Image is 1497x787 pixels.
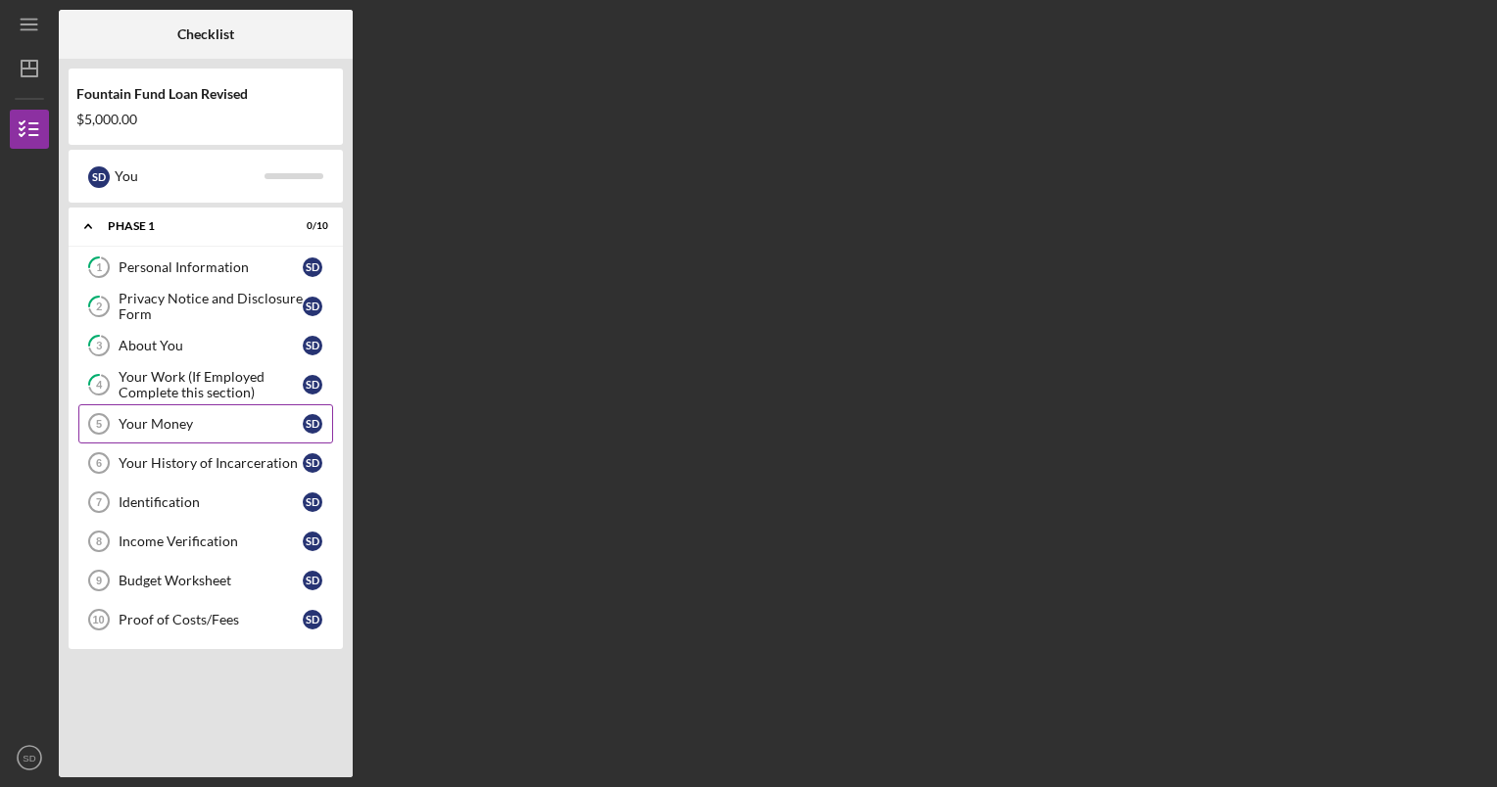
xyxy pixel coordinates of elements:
[78,404,333,443] a: 5Your MoneySD
[303,257,322,277] div: S D
[88,166,110,188] div: S D
[96,379,103,392] tspan: 4
[96,418,102,430] tspan: 5
[303,610,322,629] div: S D
[303,532,322,551] div: S D
[119,612,303,627] div: Proof of Costs/Fees
[115,160,265,193] div: You
[177,26,234,42] b: Checklist
[119,533,303,549] div: Income Verification
[119,416,303,432] div: Your Money
[92,614,104,625] tspan: 10
[96,457,102,469] tspan: 6
[96,496,102,508] tspan: 7
[119,573,303,588] div: Budget Worksheet
[96,301,102,313] tspan: 2
[78,326,333,365] a: 3About YouSD
[108,220,279,232] div: Phase 1
[96,340,102,352] tspan: 3
[96,575,102,586] tspan: 9
[78,443,333,483] a: 6Your History of IncarcerationSD
[96,535,102,547] tspan: 8
[78,365,333,404] a: 4Your Work (If Employed Complete this section)SD
[303,492,322,512] div: S D
[293,220,328,232] div: 0 / 10
[119,338,303,353] div: About You
[303,297,322,316] div: S D
[78,600,333,639] a: 10Proof of Costs/FeesSD
[76,112,335,127] div: $5,000.00
[78,561,333,600] a: 9Budget WorksheetSD
[78,248,333,287] a: 1Personal InformationSD
[119,259,303,275] div: Personal Information
[78,522,333,561] a: 8Income VerificationSD
[303,414,322,434] div: S D
[303,571,322,590] div: S D
[23,753,35,764] text: SD
[76,86,335,102] div: Fountain Fund Loan Revised
[303,453,322,473] div: S D
[10,738,49,777] button: SD
[303,375,322,394] div: S D
[119,369,303,400] div: Your Work (If Employed Complete this section)
[119,494,303,510] div: Identification
[78,287,333,326] a: 2Privacy Notice and Disclosure FormSD
[303,336,322,355] div: S D
[119,291,303,322] div: Privacy Notice and Disclosure Form
[96,261,102,274] tspan: 1
[78,483,333,522] a: 7IdentificationSD
[119,455,303,471] div: Your History of Incarceration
